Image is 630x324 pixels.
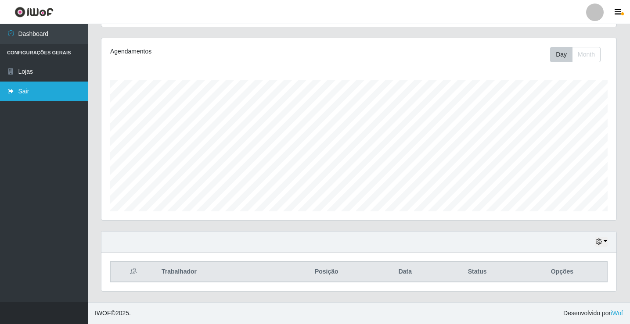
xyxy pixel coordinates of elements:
div: Toolbar with button groups [550,47,608,62]
span: © 2025 . [95,309,131,318]
div: Agendamentos [110,47,310,56]
a: iWof [611,310,623,317]
span: Desenvolvido por [563,309,623,318]
span: IWOF [95,310,111,317]
button: Day [550,47,572,62]
button: Month [572,47,601,62]
th: Trabalhador [156,262,280,282]
th: Opções [517,262,608,282]
th: Status [438,262,517,282]
th: Posição [280,262,373,282]
th: Data [373,262,437,282]
img: CoreUI Logo [14,7,54,18]
div: First group [550,47,601,62]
